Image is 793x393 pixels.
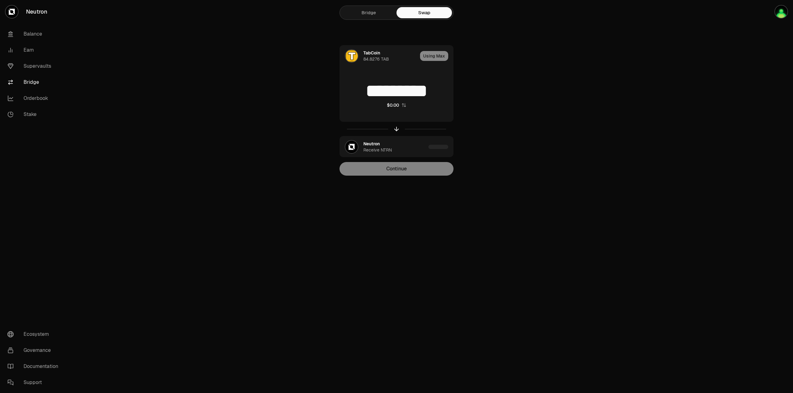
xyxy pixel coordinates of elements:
[396,7,452,18] a: Swap
[387,102,406,108] button: $0.00
[340,136,426,157] div: NTRN LogoNeutronReceive NTRN
[775,6,787,18] img: zsky
[345,141,358,153] img: NTRN Logo
[2,358,67,374] a: Documentation
[2,374,67,391] a: Support
[2,42,67,58] a: Earn
[363,56,389,62] div: 84.8276 TAB
[340,136,453,157] button: NTRN LogoNeutronReceive NTRN
[387,102,399,108] div: $0.00
[363,50,380,56] div: TabCoin
[363,147,392,153] div: Receive NTRN
[2,326,67,342] a: Ecosystem
[2,58,67,74] a: Supervaults
[341,7,396,18] a: Bridge
[2,106,67,122] a: Stake
[2,26,67,42] a: Balance
[345,50,358,62] img: TAB Logo
[2,342,67,358] a: Governance
[340,45,418,66] div: TAB LogoTabCoin84.8276 TAB
[2,90,67,106] a: Orderbook
[2,74,67,90] a: Bridge
[363,141,380,147] div: Neutron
